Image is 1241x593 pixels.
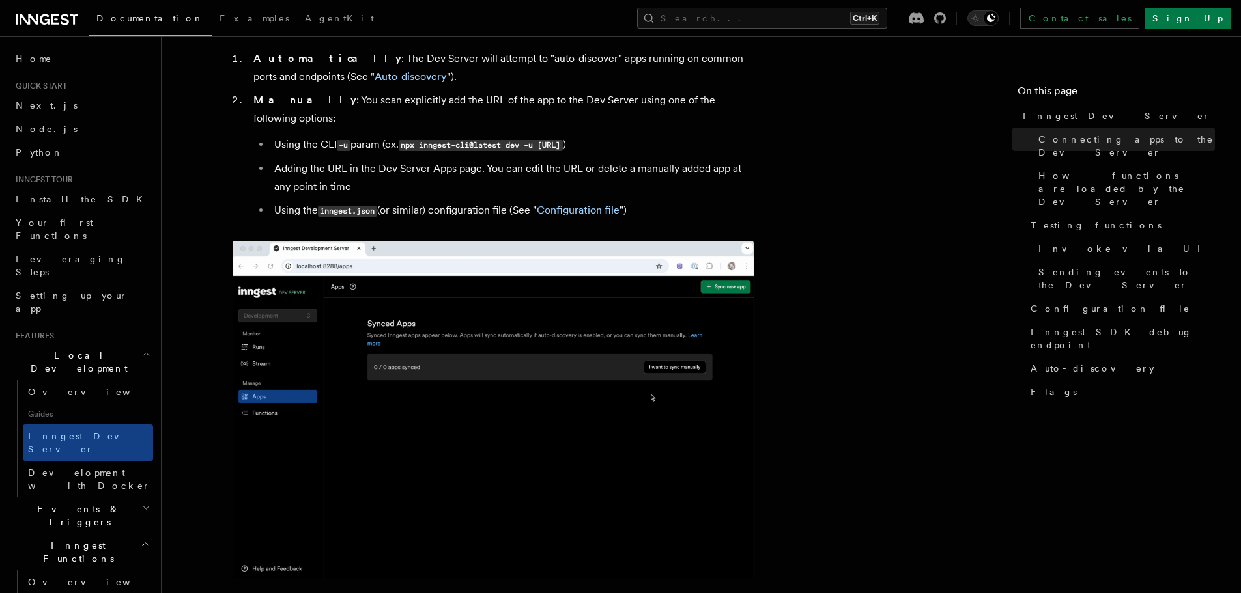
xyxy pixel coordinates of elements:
[16,52,52,65] span: Home
[1031,362,1154,375] span: Auto-discovery
[253,94,356,106] strong: Manually
[1020,8,1139,29] a: Contact sales
[89,4,212,36] a: Documentation
[318,206,377,217] code: inngest.json
[10,539,141,565] span: Inngest Functions
[212,4,297,35] a: Examples
[1031,325,1215,352] span: Inngest SDK debug endpoint
[10,503,142,529] span: Events & Triggers
[1023,109,1210,122] span: Inngest Dev Server
[270,135,754,154] li: Using the CLI param (ex. )
[10,211,153,247] a: Your first Functions
[28,431,139,454] span: Inngest Dev Server
[10,94,153,117] a: Next.js
[10,187,153,211] a: Install the SDK
[1025,214,1215,237] a: Testing functions
[233,241,754,579] img: Dev Server demo manually syncing an app
[10,47,153,70] a: Home
[10,497,153,534] button: Events & Triggers
[1025,320,1215,357] a: Inngest SDK debug endpoint
[1031,302,1190,315] span: Configuration file
[10,141,153,164] a: Python
[16,290,128,314] span: Setting up your app
[10,117,153,141] a: Node.js
[23,380,153,404] a: Overview
[28,467,150,491] span: Development with Docker
[1038,266,1215,292] span: Sending events to the Dev Server
[16,124,78,134] span: Node.js
[10,331,54,341] span: Features
[16,100,78,111] span: Next.js
[1038,169,1215,208] span: How functions are loaded by the Dev Server
[337,140,350,151] code: -u
[10,81,67,91] span: Quick start
[23,404,153,424] span: Guides
[1033,260,1215,297] a: Sending events to the Dev Server
[96,13,204,23] span: Documentation
[10,174,73,185] span: Inngest tour
[1031,219,1162,232] span: Testing functions
[1025,380,1215,404] a: Flags
[23,424,153,461] a: Inngest Dev Server
[10,380,153,497] div: Local Development
[1033,164,1215,214] a: How functions are loaded by the Dev Server
[23,461,153,497] a: Development with Docker
[270,201,754,220] li: Using the (or similar) configuration file (See " ")
[10,349,142,375] span: Local Development
[637,8,887,29] button: Search...Ctrl+K
[1025,297,1215,320] a: Configuration file
[10,344,153,380] button: Local Development
[967,10,999,26] button: Toggle dark mode
[537,204,620,216] a: Configuration file
[10,284,153,320] a: Setting up your app
[16,254,126,277] span: Leveraging Steps
[1145,8,1231,29] a: Sign Up
[28,387,162,397] span: Overview
[10,534,153,570] button: Inngest Functions
[270,159,754,196] li: Adding the URL in the Dev Server Apps page. You can edit the URL or delete a manually added app a...
[1033,237,1215,260] a: Invoke via UI
[399,140,563,151] code: npx inngest-cli@latest dev -u [URL]
[1033,128,1215,164] a: Connecting apps to the Dev Server
[16,194,150,204] span: Install the SDK
[1031,385,1077,398] span: Flags
[305,13,374,23] span: AgentKit
[16,217,93,241] span: Your first Functions
[1025,357,1215,380] a: Auto-discovery
[850,12,879,25] kbd: Ctrl+K
[1038,133,1215,159] span: Connecting apps to the Dev Server
[16,147,63,158] span: Python
[250,49,754,86] li: : The Dev Server will attempt to "auto-discover" apps running on common ports and endpoints (See ...
[297,4,382,35] a: AgentKit
[253,52,401,64] strong: Automatically
[10,247,153,284] a: Leveraging Steps
[28,577,162,587] span: Overview
[1018,83,1215,104] h4: On this page
[375,70,447,83] a: Auto-discovery
[220,13,289,23] span: Examples
[250,91,754,220] li: : You scan explicitly add the URL of the app to the Dev Server using one of the following options:
[1038,242,1212,255] span: Invoke via UI
[1018,104,1215,128] a: Inngest Dev Server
